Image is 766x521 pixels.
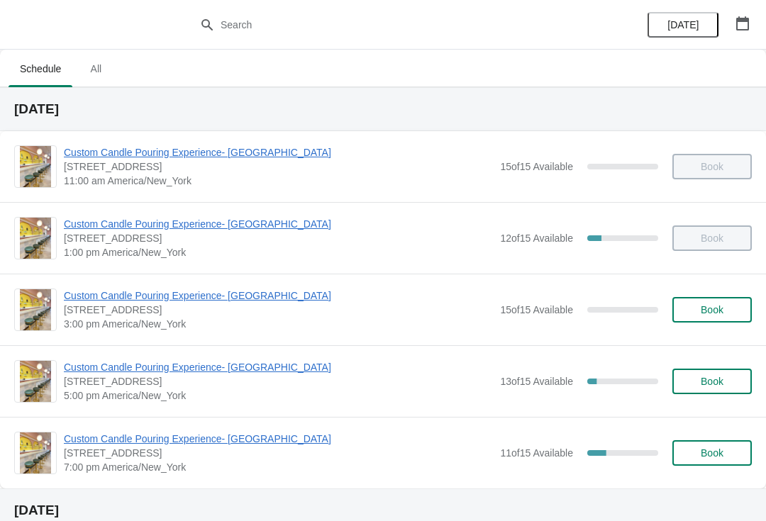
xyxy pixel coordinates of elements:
[672,297,752,323] button: Book
[64,360,493,374] span: Custom Candle Pouring Experience- [GEOGRAPHIC_DATA]
[64,317,493,331] span: 3:00 pm America/New_York
[20,361,51,402] img: Custom Candle Pouring Experience- Delray Beach | 415 East Atlantic Avenue, Delray Beach, FL, USA ...
[64,288,493,303] span: Custom Candle Pouring Experience- [GEOGRAPHIC_DATA]
[64,446,493,460] span: [STREET_ADDRESS]
[64,432,493,446] span: Custom Candle Pouring Experience- [GEOGRAPHIC_DATA]
[500,376,573,387] span: 13 of 15 Available
[220,12,574,38] input: Search
[64,460,493,474] span: 7:00 pm America/New_York
[64,217,493,231] span: Custom Candle Pouring Experience- [GEOGRAPHIC_DATA]
[64,159,493,174] span: [STREET_ADDRESS]
[20,146,51,187] img: Custom Candle Pouring Experience- Delray Beach | 415 East Atlantic Avenue, Delray Beach, FL, USA ...
[64,231,493,245] span: [STREET_ADDRESS]
[500,161,573,172] span: 15 of 15 Available
[500,447,573,459] span: 11 of 15 Available
[64,245,493,259] span: 1:00 pm America/New_York
[9,56,72,82] span: Schedule
[20,218,51,259] img: Custom Candle Pouring Experience- Delray Beach | 415 East Atlantic Avenue, Delray Beach, FL, USA ...
[672,440,752,466] button: Book
[500,304,573,315] span: 15 of 15 Available
[78,56,113,82] span: All
[701,304,723,315] span: Book
[701,376,723,387] span: Book
[64,174,493,188] span: 11:00 am America/New_York
[500,233,573,244] span: 12 of 15 Available
[672,369,752,394] button: Book
[667,19,699,30] span: [DATE]
[64,303,493,317] span: [STREET_ADDRESS]
[20,432,51,474] img: Custom Candle Pouring Experience- Delray Beach | 415 East Atlantic Avenue, Delray Beach, FL, USA ...
[64,388,493,403] span: 5:00 pm America/New_York
[64,374,493,388] span: [STREET_ADDRESS]
[64,145,493,159] span: Custom Candle Pouring Experience- [GEOGRAPHIC_DATA]
[14,102,752,116] h2: [DATE]
[648,12,718,38] button: [DATE]
[14,503,752,517] h2: [DATE]
[701,447,723,459] span: Book
[20,289,51,330] img: Custom Candle Pouring Experience- Delray Beach | 415 East Atlantic Avenue, Delray Beach, FL, USA ...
